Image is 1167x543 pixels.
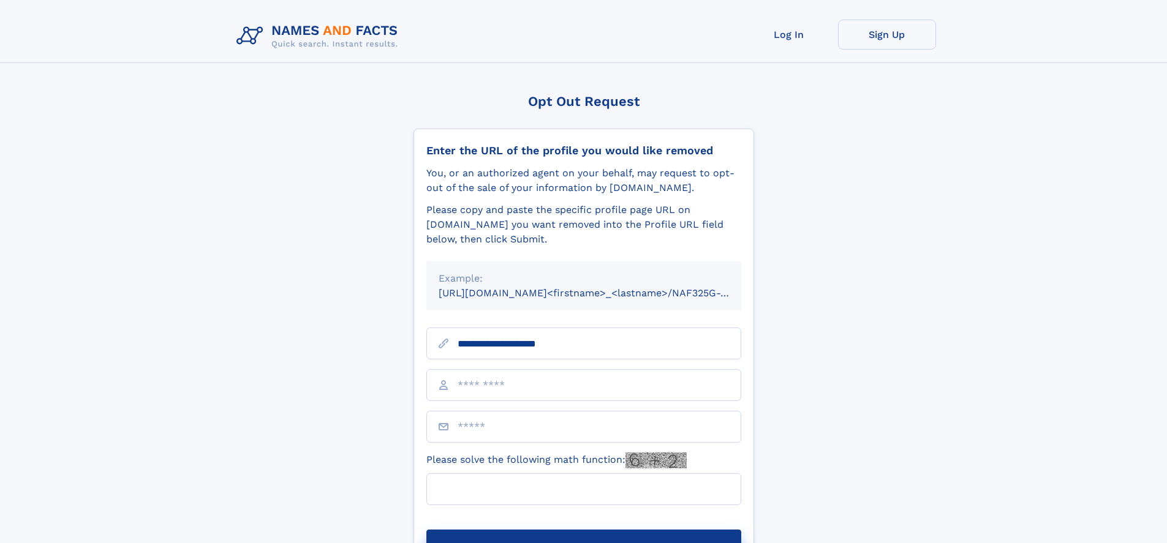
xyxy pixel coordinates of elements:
a: Sign Up [838,20,936,50]
small: [URL][DOMAIN_NAME]<firstname>_<lastname>/NAF325G-xxxxxxxx [439,287,765,299]
a: Log In [740,20,838,50]
div: Please copy and paste the specific profile page URL on [DOMAIN_NAME] you want removed into the Pr... [426,203,741,247]
label: Please solve the following math function: [426,452,687,468]
div: Enter the URL of the profile you would like removed [426,144,741,157]
div: Example: [439,271,729,286]
div: Opt Out Request [414,94,754,109]
img: Logo Names and Facts [232,20,408,53]
div: You, or an authorized agent on your behalf, may request to opt-out of the sale of your informatio... [426,166,741,195]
